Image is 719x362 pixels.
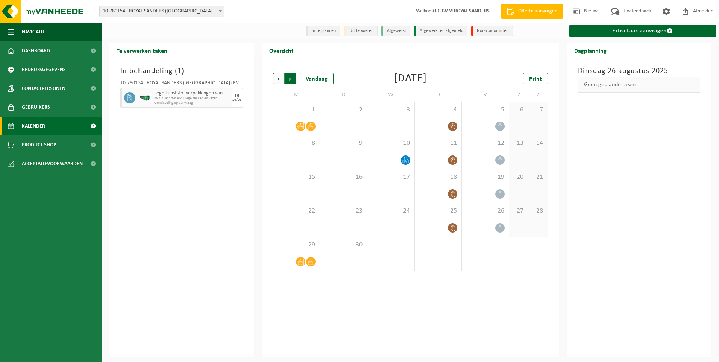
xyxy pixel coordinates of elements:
[462,88,509,102] td: V
[22,79,65,98] span: Contactpersonen
[273,88,320,102] td: M
[22,23,45,41] span: Navigatie
[419,207,458,215] span: 25
[154,101,230,105] span: Omwisseling op aanvraag
[120,65,243,77] h3: In behandeling ( )
[569,25,716,37] a: Extra taak aanvragen
[528,88,548,102] td: Z
[415,88,462,102] td: D
[471,26,513,36] li: Non-conformiteit
[513,173,524,181] span: 20
[371,106,411,114] span: 3
[371,173,411,181] span: 17
[324,207,363,215] span: 23
[578,77,701,93] div: Geen geplande taken
[394,73,427,84] div: [DATE]
[523,73,548,84] a: Print
[262,43,301,58] h2: Overzicht
[100,6,224,17] span: 10-780154 - ROYAL SANDERS (BELGIUM) BV - IEPER
[99,6,224,17] span: 10-780154 - ROYAL SANDERS (BELGIUM) BV - IEPER
[371,207,411,215] span: 24
[320,88,367,102] td: D
[120,81,243,88] div: 10-780154 - ROYAL SANDERS ([GEOGRAPHIC_DATA]) BV - IEPER
[529,76,542,82] span: Print
[306,26,340,36] li: In te plannen
[277,207,316,215] span: 22
[381,26,410,36] li: Afgewerkt
[344,26,378,36] li: Uit te voeren
[277,173,316,181] span: 15
[466,173,505,181] span: 19
[324,139,363,148] span: 9
[22,41,50,60] span: Dashboard
[324,106,363,114] span: 2
[532,173,543,181] span: 21
[466,139,505,148] span: 12
[277,241,316,249] span: 29
[466,207,505,215] span: 26
[235,94,239,98] div: DI
[513,207,524,215] span: 27
[466,106,505,114] span: 5
[414,26,467,36] li: Afgewerkt en afgemeld
[419,173,458,181] span: 18
[277,106,316,114] span: 1
[324,173,363,181] span: 16
[177,67,182,75] span: 1
[154,96,230,101] span: KGA ADR Afzet RS14 lege zakken en vaten
[324,241,363,249] span: 30
[567,43,614,58] h2: Dagplanning
[513,106,524,114] span: 6
[109,43,175,58] h2: Te verwerken taken
[513,139,524,148] span: 13
[273,73,284,84] span: Vorige
[509,88,528,102] td: Z
[532,106,543,114] span: 7
[300,73,334,84] div: Vandaag
[371,139,411,148] span: 10
[232,98,241,102] div: 26/08
[578,65,701,77] h3: Dinsdag 26 augustus 2025
[285,73,296,84] span: Volgende
[532,207,543,215] span: 28
[139,95,150,101] img: HK-RS-14-GN-00
[154,90,230,96] span: Lege kunststof verpakkingen van gevaarlijke stoffen
[419,106,458,114] span: 4
[22,98,50,117] span: Gebruikers
[22,117,45,135] span: Kalender
[516,8,559,15] span: Offerte aanvragen
[22,135,56,154] span: Product Shop
[532,139,543,148] span: 14
[22,60,66,79] span: Bedrijfsgegevens
[501,4,563,19] a: Offerte aanvragen
[22,154,83,173] span: Acceptatievoorwaarden
[419,139,458,148] span: 11
[433,8,490,14] strong: OICRWM ROYAL SANDERS
[277,139,316,148] span: 8
[367,88,415,102] td: W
